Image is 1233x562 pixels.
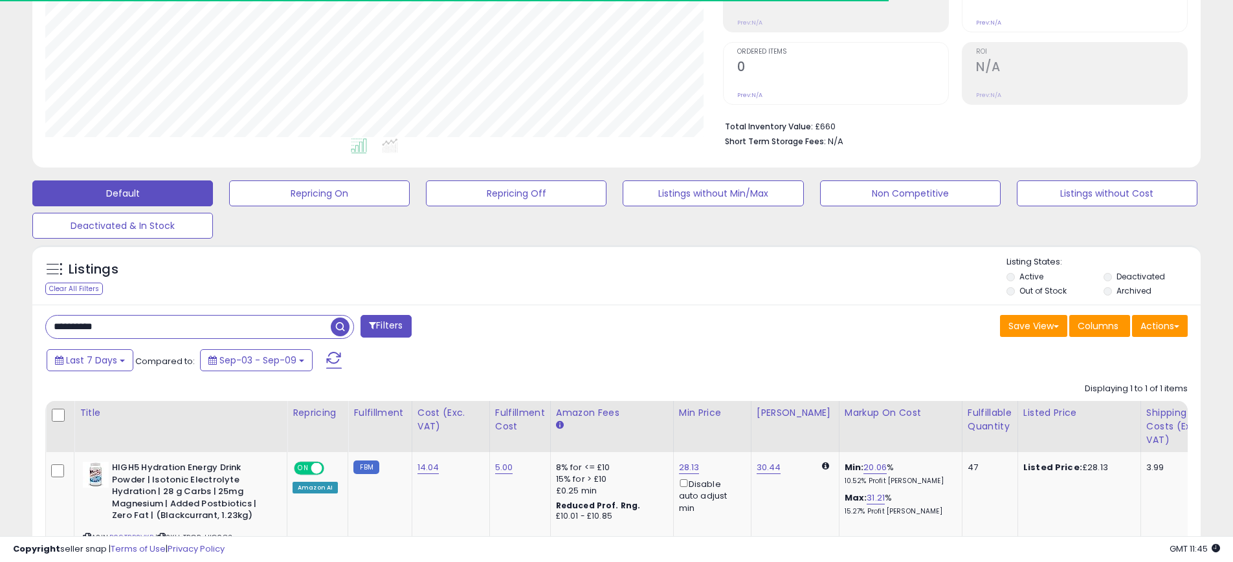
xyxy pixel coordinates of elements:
th: The percentage added to the cost of goods (COGS) that forms the calculator for Min & Max prices. [839,401,962,452]
div: £28.13 [1023,462,1131,473]
div: Amazon AI [293,482,338,493]
div: 3.99 [1146,462,1208,473]
div: seller snap | | [13,543,225,556]
span: Sep-03 - Sep-09 [219,354,296,367]
p: 15.27% Profit [PERSON_NAME] [845,507,952,516]
b: HIGH5 Hydration Energy Drink Powder | Isotonic Electrolyte Hydration | 28 g Carbs | 25mg Magnesiu... [112,462,269,525]
a: 20.06 [863,461,887,474]
a: B09TRPSVKB [109,532,153,543]
li: £660 [725,118,1178,133]
strong: Copyright [13,543,60,555]
div: Fulfillment Cost [495,406,545,433]
div: 15% for > £10 [556,473,663,485]
div: Listed Price [1023,406,1135,420]
h2: N/A [976,59,1187,77]
a: 5.00 [495,461,513,474]
div: Displaying 1 to 1 of 1 items [1085,383,1188,395]
img: 41jZkGpvHVL._SL40_.jpg [83,462,109,488]
div: £10.01 - £10.85 [556,511,663,522]
div: 8% for <= £10 [556,462,663,473]
b: Min: [845,461,864,473]
span: N/A [828,135,843,147]
span: Ordered Items [737,49,948,56]
span: Compared to: [135,355,195,367]
div: Amazon Fees [556,406,668,420]
small: Prev: N/A [737,19,762,27]
div: Title [80,406,282,420]
div: Cost (Exc. VAT) [417,406,484,433]
button: Actions [1132,315,1188,337]
span: Columns [1078,319,1118,332]
button: Save View [1000,315,1067,337]
b: Total Inventory Value: [725,121,813,132]
span: ON [295,463,311,474]
div: % [845,462,952,486]
small: Amazon Fees. [556,420,564,431]
span: Last 7 Days [66,354,117,367]
div: 47 [968,462,1008,473]
div: Repricing [293,406,342,420]
button: Listings without Cost [1017,180,1197,206]
label: Active [1019,271,1043,282]
button: Columns [1069,315,1130,337]
button: Repricing On [229,180,410,206]
a: 30.44 [757,461,781,474]
b: Short Term Storage Fees: [725,136,826,147]
b: Reduced Prof. Rng. [556,500,641,511]
div: £0.25 min [556,485,663,497]
p: Listing States: [1006,256,1201,268]
div: Clear All Filters [45,283,103,295]
button: Repricing Off [426,180,606,206]
button: Sep-03 - Sep-09 [200,349,313,371]
button: Listings without Min/Max [623,180,803,206]
a: Privacy Policy [168,543,225,555]
span: ROI [976,49,1187,56]
button: Filters [361,315,411,338]
b: Max: [845,492,867,504]
label: Deactivated [1116,271,1165,282]
button: Deactivated & In Stock [32,213,213,239]
small: FBM [353,460,379,474]
div: Markup on Cost [845,406,957,420]
small: Prev: N/A [737,91,762,99]
a: 14.04 [417,461,439,474]
div: Min Price [679,406,746,420]
button: Default [32,180,213,206]
label: Out of Stock [1019,285,1067,296]
span: 2025-09-17 11:45 GMT [1170,543,1220,555]
button: Last 7 Days [47,349,133,371]
div: Disable auto adjust min [679,477,741,514]
button: Non Competitive [820,180,1001,206]
div: Shipping Costs (Exc. VAT) [1146,406,1213,447]
h5: Listings [69,261,118,279]
div: [PERSON_NAME] [757,406,834,420]
div: % [845,492,952,516]
a: 31.21 [867,492,885,504]
b: Listed Price: [1023,461,1082,473]
span: | SKU: TROP-HIG082 [155,532,232,543]
div: Fulfillable Quantity [968,406,1012,433]
small: Prev: N/A [976,91,1001,99]
p: 10.52% Profit [PERSON_NAME] [845,477,952,486]
div: Fulfillment [353,406,406,420]
small: Prev: N/A [976,19,1001,27]
a: 28.13 [679,461,700,474]
span: OFF [322,463,343,474]
label: Archived [1116,285,1151,296]
h2: 0 [737,59,948,77]
a: Terms of Use [111,543,166,555]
